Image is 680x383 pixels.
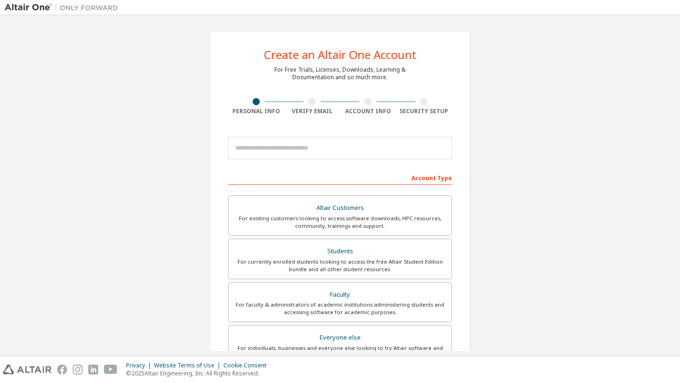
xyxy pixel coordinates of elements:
[234,301,446,316] div: For faculty & administrators of academic institutions administering students and accessing softwa...
[5,3,123,12] img: Altair One
[234,245,446,258] div: Students
[57,365,67,375] img: facebook.svg
[228,170,452,185] div: Account Type
[88,365,98,375] img: linkedin.svg
[234,201,446,215] div: Altair Customers
[73,365,83,375] img: instagram.svg
[3,365,51,375] img: altair_logo.svg
[126,362,154,369] div: Privacy
[234,258,446,273] div: For currently enrolled students looking to access the free Altair Student Edition bundle and all ...
[396,108,452,115] div: Security Setup
[228,108,284,115] div: Personal Info
[284,108,340,115] div: Verify Email
[234,331,446,344] div: Everyone else
[264,49,416,60] div: Create an Altair One Account
[234,215,446,230] div: For existing customers looking to access software downloads, HPC resources, community, trainings ...
[154,362,223,369] div: Website Terms of Use
[340,108,396,115] div: Account Info
[234,344,446,359] div: For individuals, businesses and everyone else looking to try Altair software and explore our prod...
[274,66,406,81] div: For Free Trials, Licenses, Downloads, Learning & Documentation and so much more.
[234,288,446,301] div: Faculty
[223,362,272,369] div: Cookie Consent
[104,365,118,375] img: youtube.svg
[126,369,272,377] p: © 2025 Altair Engineering, Inc. All Rights Reserved.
